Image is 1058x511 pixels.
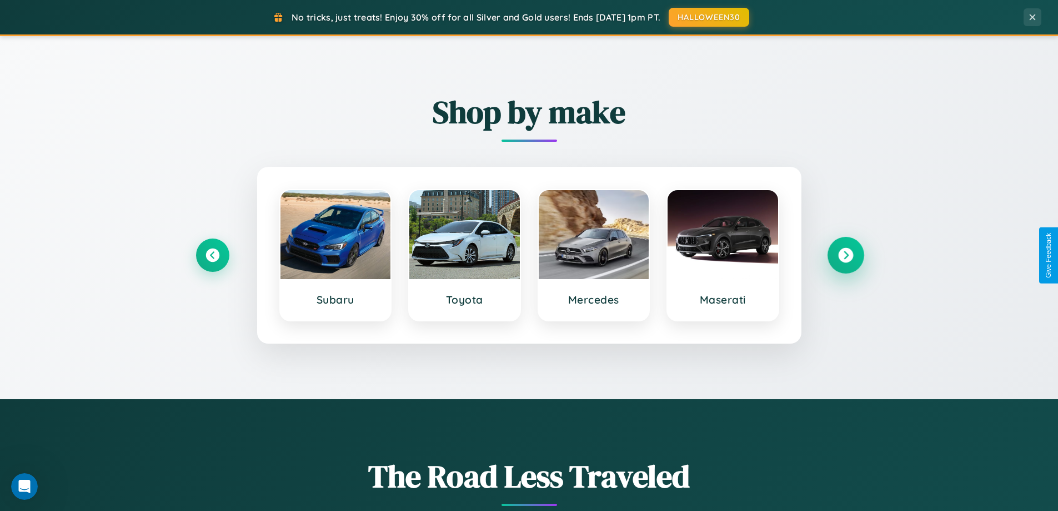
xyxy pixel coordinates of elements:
[196,91,863,133] h2: Shop by make
[11,473,38,500] iframe: Intercom live chat
[550,293,638,306] h3: Mercedes
[679,293,767,306] h3: Maserati
[1045,233,1052,278] div: Give Feedback
[196,455,863,498] h1: The Road Less Traveled
[292,293,380,306] h3: Subaru
[292,12,660,23] span: No tricks, just treats! Enjoy 30% off for all Silver and Gold users! Ends [DATE] 1pm PT.
[669,8,749,27] button: HALLOWEEN30
[420,293,509,306] h3: Toyota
